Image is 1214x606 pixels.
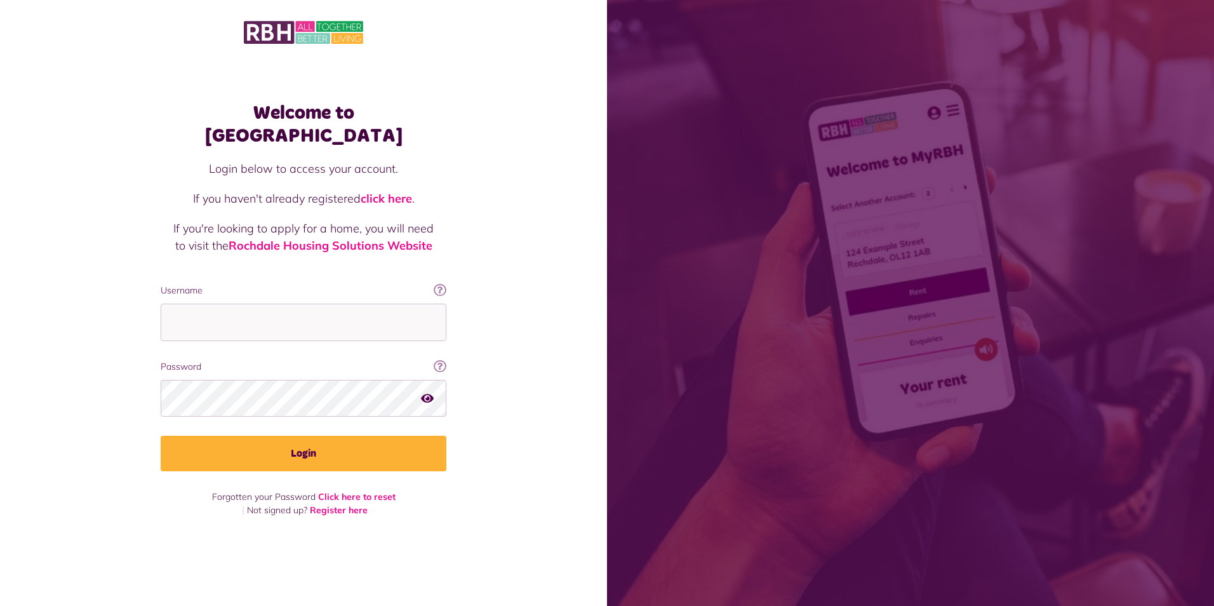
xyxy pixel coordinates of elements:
[229,238,432,253] a: Rochdale Housing Solutions Website
[173,160,434,177] p: Login below to access your account.
[318,491,396,502] a: Click here to reset
[173,190,434,207] p: If you haven't already registered .
[244,19,363,46] img: MyRBH
[212,491,316,502] span: Forgotten your Password
[161,436,446,471] button: Login
[361,191,412,206] a: click here
[310,504,368,516] a: Register here
[247,504,307,516] span: Not signed up?
[173,220,434,254] p: If you're looking to apply for a home, you will need to visit the
[161,102,446,147] h1: Welcome to [GEOGRAPHIC_DATA]
[161,360,446,374] label: Password
[161,284,446,297] label: Username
